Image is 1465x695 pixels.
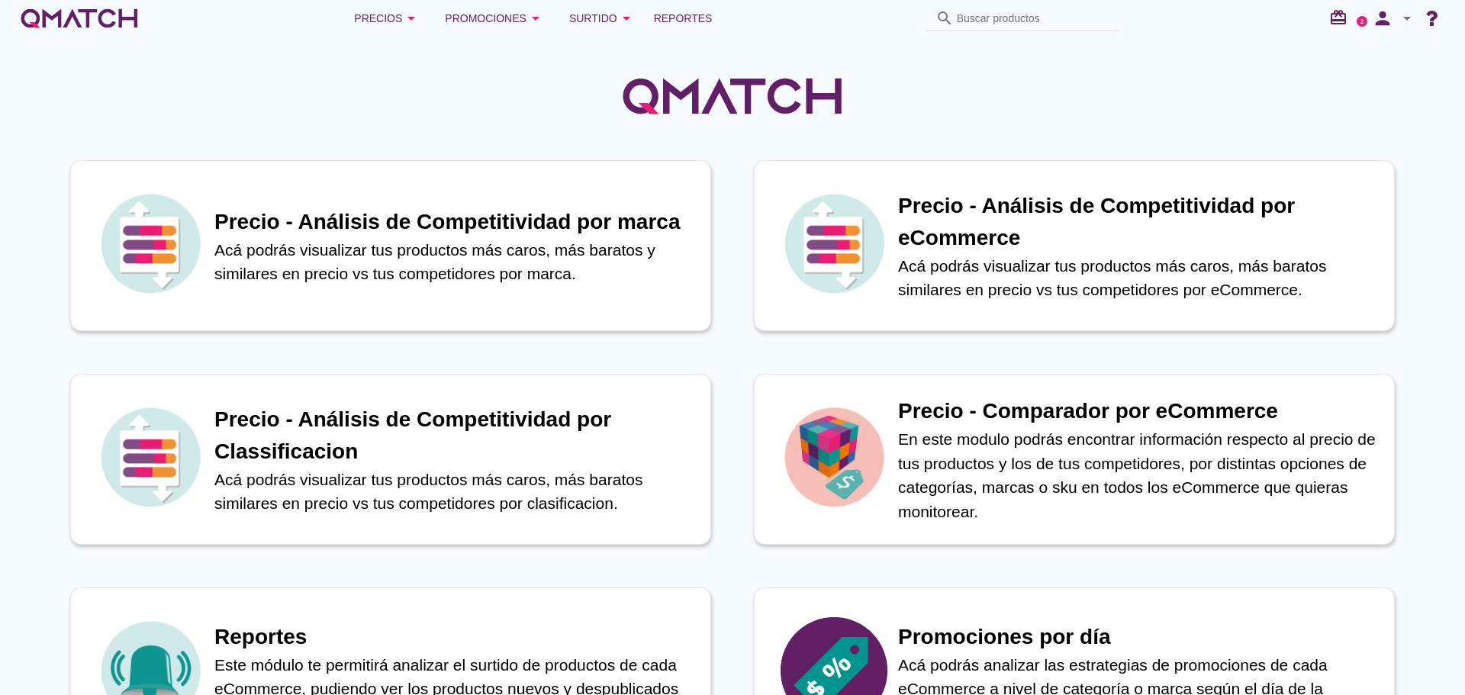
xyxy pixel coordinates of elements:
[342,3,433,34] button: Precios
[354,9,420,27] div: Precios
[445,9,545,27] div: Promociones
[1367,8,1398,29] i: person
[97,190,204,297] img: icon
[898,254,1379,302] p: Acá podrás visualizar tus productos más caros, más baratos similares en precio vs tus competidore...
[526,9,545,27] i: arrow_drop_down
[214,404,695,468] h1: Precio - Análisis de Competitividad por Classificacion
[648,3,719,34] a: Reportes
[49,160,732,331] a: iconPrecio - Análisis de Competitividad por marcaAcá podrás visualizar tus productos más caros, m...
[732,160,1416,331] a: iconPrecio - Análisis de Competitividad por eCommerceAcá podrás visualizar tus productos más caro...
[957,6,1109,31] input: Buscar productos
[1398,9,1416,27] i: arrow_drop_down
[781,404,887,510] img: icon
[569,9,636,27] div: Surtido
[898,621,1379,653] h1: Promociones por día
[898,395,1379,427] h1: Precio - Comparador por eCommerce
[214,206,695,238] h1: Precio - Análisis de Competitividad por marca
[214,238,695,286] p: Acá podrás visualizar tus productos más caros, más baratos y similares en precio vs tus competido...
[433,3,557,34] button: Promociones
[402,9,420,27] i: arrow_drop_down
[617,9,636,27] i: arrow_drop_down
[214,621,695,653] h1: Reportes
[1360,18,1364,24] text: 2
[1329,8,1354,27] i: redeem
[898,190,1379,254] h1: Precio - Análisis de Competitividad por eCommerce
[18,3,140,34] a: white-qmatch-logo
[49,374,732,545] a: iconPrecio - Análisis de Competitividad por ClassificacionAcá podrás visualizar tus productos más...
[97,404,204,510] img: icon
[1357,16,1367,27] a: 2
[935,9,954,27] i: search
[557,3,648,34] button: Surtido
[898,427,1379,523] p: En este modulo podrás encontrar información respecto al precio de tus productos y los de tus comp...
[781,190,887,297] img: icon
[732,374,1416,545] a: iconPrecio - Comparador por eCommerceEn este modulo podrás encontrar información respecto al prec...
[654,9,713,27] span: Reportes
[618,58,847,134] img: QMatchLogo
[214,468,695,516] p: Acá podrás visualizar tus productos más caros, más baratos similares en precio vs tus competidore...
